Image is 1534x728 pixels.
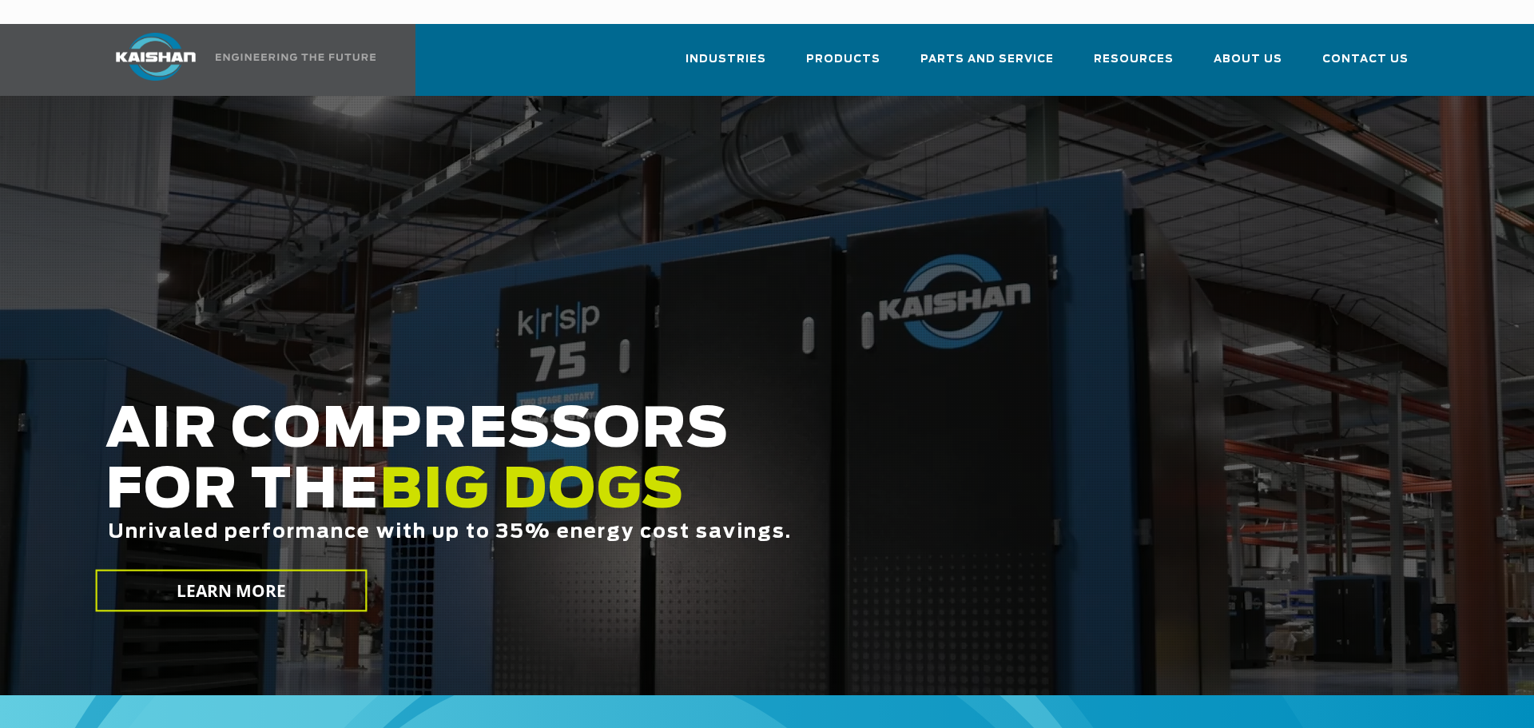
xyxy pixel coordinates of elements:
span: Contact Us [1322,50,1409,69]
span: About Us [1214,50,1282,69]
a: LEARN MORE [96,570,368,612]
a: Parts and Service [920,38,1054,93]
a: Industries [686,38,766,93]
img: Engineering the future [216,54,376,61]
a: About Us [1214,38,1282,93]
span: Products [806,50,880,69]
span: Resources [1094,50,1174,69]
a: Contact Us [1322,38,1409,93]
span: Parts and Service [920,50,1054,69]
a: Products [806,38,880,93]
span: LEARN MORE [177,579,287,603]
h2: AIR COMPRESSORS FOR THE [105,400,1205,593]
span: Industries [686,50,766,69]
span: BIG DOGS [380,464,685,519]
a: Kaishan USA [96,24,379,96]
img: kaishan logo [96,33,216,81]
a: Resources [1094,38,1174,93]
span: Unrivaled performance with up to 35% energy cost savings. [108,523,792,542]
